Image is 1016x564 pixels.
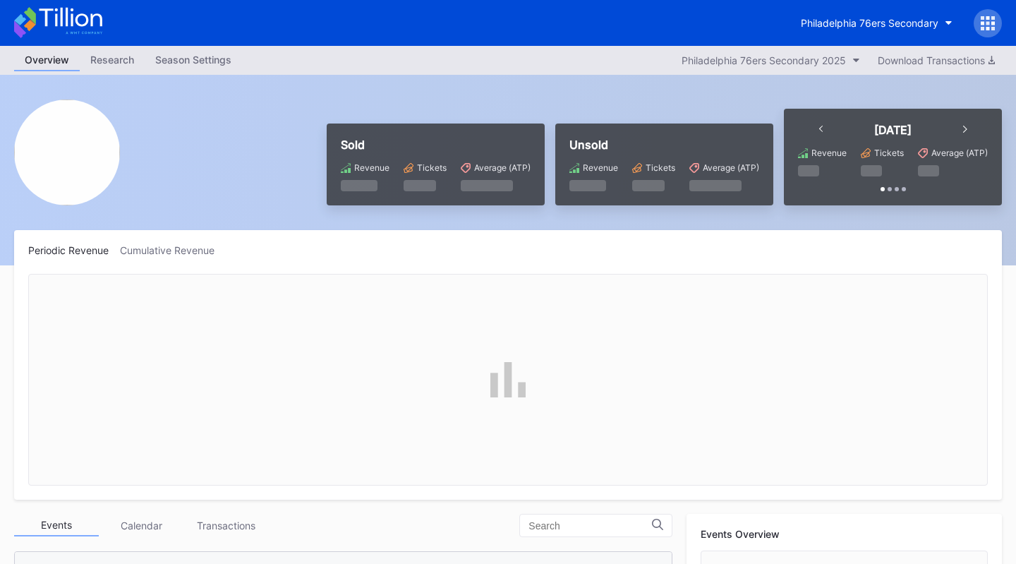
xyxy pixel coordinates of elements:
div: Revenue [811,148,847,158]
div: Tickets [874,148,904,158]
a: Season Settings [145,49,242,71]
div: Sold [341,138,531,152]
div: Revenue [583,162,618,173]
div: Download Transactions [878,54,995,66]
div: Events Overview [701,528,988,540]
div: Calendar [99,515,183,536]
button: Philadelphia 76ers Secondary [790,10,963,36]
div: Season Settings [145,49,242,70]
div: Transactions [183,515,268,536]
div: Philadelphia 76ers Secondary 2025 [682,54,846,66]
div: Research [80,49,145,70]
div: [DATE] [874,123,912,137]
a: Research [80,49,145,71]
div: Cumulative Revenue [120,244,226,256]
div: Tickets [417,162,447,173]
input: Search [528,520,652,532]
a: Overview [14,49,80,71]
div: Average (ATP) [703,162,759,173]
div: Unsold [569,138,759,152]
div: Average (ATP) [474,162,531,173]
button: Philadelphia 76ers Secondary 2025 [675,51,867,70]
div: Philadelphia 76ers Secondary [801,17,938,29]
button: Download Transactions [871,51,1002,70]
div: Tickets [646,162,675,173]
div: Events [14,515,99,536]
div: Periodic Revenue [28,244,120,256]
div: Revenue [354,162,389,173]
div: Average (ATP) [931,148,988,158]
